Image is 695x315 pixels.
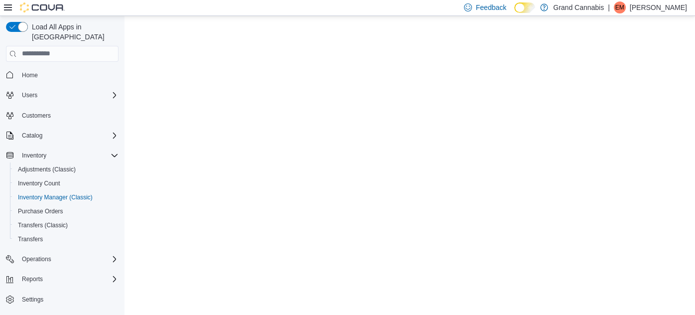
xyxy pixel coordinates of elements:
[22,275,43,283] span: Reports
[18,193,93,201] span: Inventory Manager (Classic)
[14,233,118,245] span: Transfers
[14,177,64,189] a: Inventory Count
[2,129,122,143] button: Catalog
[14,191,97,203] a: Inventory Manager (Classic)
[10,162,122,176] button: Adjustments (Classic)
[10,190,122,204] button: Inventory Manager (Classic)
[18,221,68,229] span: Transfers (Classic)
[2,292,122,307] button: Settings
[22,112,51,120] span: Customers
[2,272,122,286] button: Reports
[22,71,38,79] span: Home
[2,68,122,82] button: Home
[630,1,687,13] p: [PERSON_NAME]
[18,293,118,306] span: Settings
[18,130,46,142] button: Catalog
[14,205,67,217] a: Purchase Orders
[18,179,60,187] span: Inventory Count
[10,218,122,232] button: Transfers (Classic)
[22,255,51,263] span: Operations
[615,1,624,13] span: EM
[10,176,122,190] button: Inventory Count
[18,150,50,161] button: Inventory
[18,130,118,142] span: Catalog
[2,88,122,102] button: Users
[14,163,80,175] a: Adjustments (Classic)
[20,2,65,12] img: Cova
[18,207,63,215] span: Purchase Orders
[614,1,626,13] div: Ethan May
[18,165,76,173] span: Adjustments (Classic)
[10,204,122,218] button: Purchase Orders
[18,273,118,285] span: Reports
[18,89,41,101] button: Users
[18,150,118,161] span: Inventory
[476,2,506,12] span: Feedback
[18,273,47,285] button: Reports
[2,108,122,123] button: Customers
[22,91,37,99] span: Users
[18,89,118,101] span: Users
[2,149,122,162] button: Inventory
[22,132,42,140] span: Catalog
[18,110,55,122] a: Customers
[18,253,55,265] button: Operations
[2,252,122,266] button: Operations
[18,294,47,306] a: Settings
[22,296,43,304] span: Settings
[608,1,610,13] p: |
[18,253,118,265] span: Operations
[14,177,118,189] span: Inventory Count
[18,69,42,81] a: Home
[553,1,604,13] p: Grand Cannabis
[14,219,72,231] a: Transfers (Classic)
[18,69,118,81] span: Home
[22,152,46,159] span: Inventory
[14,163,118,175] span: Adjustments (Classic)
[14,205,118,217] span: Purchase Orders
[14,219,118,231] span: Transfers (Classic)
[18,109,118,122] span: Customers
[14,233,47,245] a: Transfers
[28,22,118,42] span: Load All Apps in [GEOGRAPHIC_DATA]
[10,232,122,246] button: Transfers
[14,191,118,203] span: Inventory Manager (Classic)
[18,235,43,243] span: Transfers
[514,2,535,13] input: Dark Mode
